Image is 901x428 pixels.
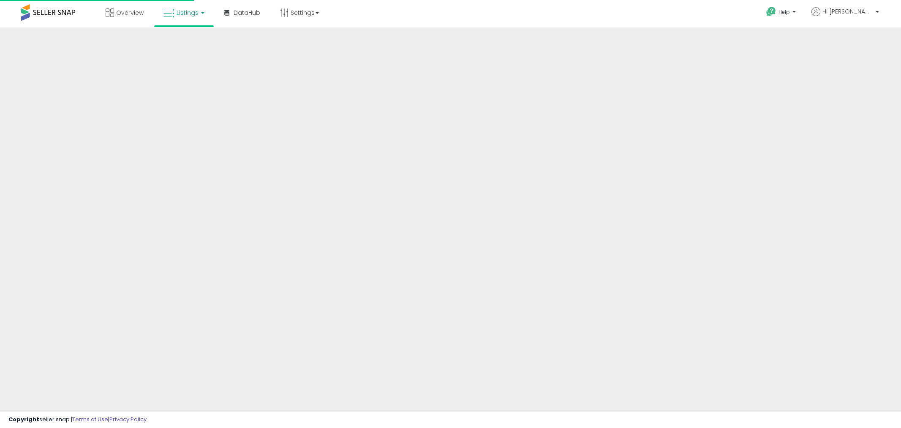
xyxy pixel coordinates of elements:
[779,8,790,16] span: Help
[811,7,879,26] a: Hi [PERSON_NAME]
[116,8,144,17] span: Overview
[822,7,873,16] span: Hi [PERSON_NAME]
[766,6,776,17] i: Get Help
[234,8,260,17] span: DataHub
[177,8,199,17] span: Listings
